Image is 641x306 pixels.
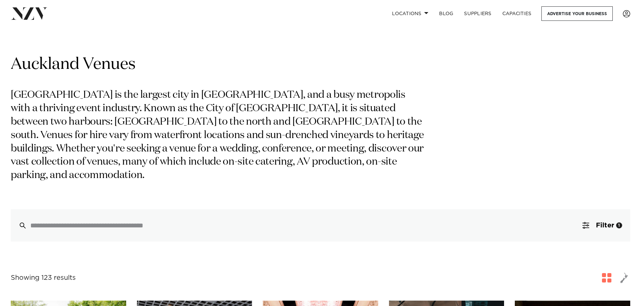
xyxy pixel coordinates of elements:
[616,222,622,228] div: 1
[387,6,434,21] a: Locations
[596,222,614,229] span: Filter
[11,54,630,75] h1: Auckland Venues
[459,6,497,21] a: SUPPLIERS
[574,209,630,242] button: Filter1
[497,6,537,21] a: Capacities
[434,6,459,21] a: BLOG
[541,6,613,21] a: Advertise your business
[11,7,47,19] img: nzv-logo.png
[11,89,427,182] p: [GEOGRAPHIC_DATA] is the largest city in [GEOGRAPHIC_DATA], and a busy metropolis with a thriving...
[11,273,76,283] div: Showing 123 results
